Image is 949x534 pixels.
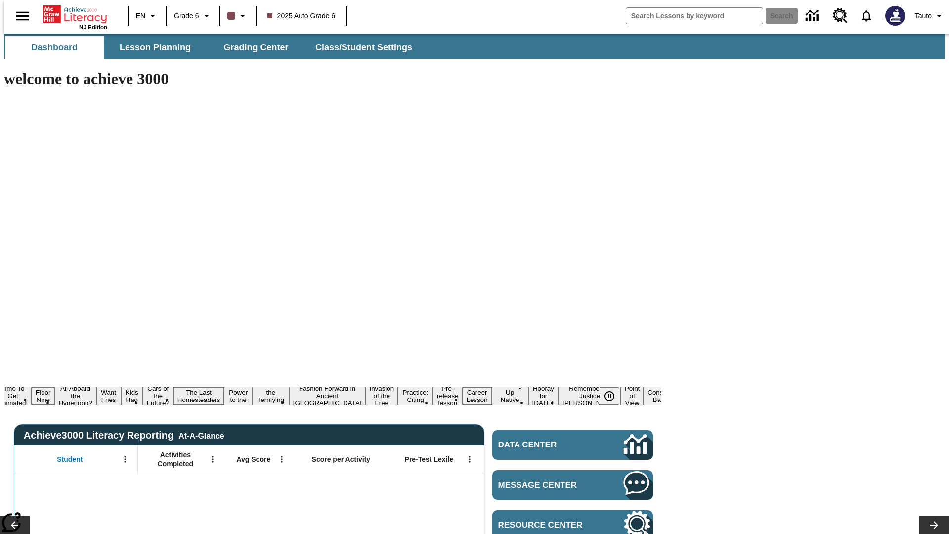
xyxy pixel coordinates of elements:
a: Home [43,4,107,24]
a: Notifications [854,3,879,29]
button: Open Menu [462,452,477,467]
button: Language: EN, Select a language [131,7,163,25]
span: Achieve3000 Literacy Reporting [24,430,224,441]
button: Slide 18 Point of View [621,383,644,408]
div: At-A-Glance [178,430,224,441]
button: Slide 3 All Aboard the Hyperloop? [54,383,96,408]
span: Pre-Test Lexile [405,455,454,464]
span: Resource Center [498,520,594,530]
h1: welcome to achieve 3000 [4,70,661,88]
button: Lesson carousel, Next [919,516,949,534]
a: Data Center [800,2,827,30]
button: Slide 9 Attack of the Terrifying Tomatoes [253,380,289,412]
span: Score per Activity [312,455,371,464]
div: Home [43,3,107,30]
span: Grade 6 [174,11,199,21]
button: Slide 4 Do You Want Fries With That? [96,372,121,420]
button: Slide 13 Pre-release lesson [433,383,463,408]
button: Slide 10 Fashion Forward in Ancient Rome [289,383,366,408]
button: Slide 16 Hooray for Constitution Day! [528,383,559,408]
span: Class/Student Settings [315,42,412,53]
button: Class color is dark brown. Change class color [223,7,253,25]
button: Slide 2 Floor Nine [32,387,54,405]
img: Avatar [885,6,905,26]
button: Open Menu [205,452,220,467]
button: Lesson Planning [106,36,205,59]
span: Data Center [498,440,591,450]
span: EN [136,11,145,21]
button: Slide 6 Cars of the Future? [143,383,173,408]
button: Grade: Grade 6, Select a grade [170,7,216,25]
button: Grading Center [207,36,305,59]
button: Open Menu [118,452,132,467]
input: search field [626,8,763,24]
span: Dashboard [31,42,78,53]
button: Profile/Settings [911,7,949,25]
span: Grading Center [223,42,288,53]
button: Slide 7 The Last Homesteaders [173,387,224,405]
span: Avg Score [236,455,270,464]
button: Slide 19 The Constitution's Balancing Act [644,380,691,412]
button: Open Menu [274,452,289,467]
span: 2025 Auto Grade 6 [267,11,336,21]
button: Slide 11 The Invasion of the Free CD [365,376,398,416]
span: Tauto [915,11,932,21]
button: Slide 8 Solar Power to the People [224,380,253,412]
span: NJ Edition [79,24,107,30]
button: Slide 14 Career Lesson [463,387,492,405]
div: Pause [600,387,629,405]
div: SubNavbar [4,34,945,59]
span: Message Center [498,480,594,490]
a: Message Center [492,470,653,500]
button: Select a new avatar [879,3,911,29]
button: Slide 12 Mixed Practice: Citing Evidence [398,380,433,412]
button: Slide 15 Cooking Up Native Traditions [492,380,528,412]
button: Open side menu [8,1,37,31]
div: SubNavbar [4,36,421,59]
a: Data Center [492,430,653,460]
button: Pause [600,387,619,405]
button: Slide 5 Dirty Jobs Kids Had To Do [121,372,143,420]
a: Resource Center, Will open in new tab [827,2,854,29]
button: Dashboard [5,36,104,59]
span: Lesson Planning [120,42,191,53]
button: Class/Student Settings [307,36,420,59]
button: Slide 17 Remembering Justice O'Connor [559,383,621,408]
span: Activities Completed [143,450,208,468]
span: Student [57,455,83,464]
